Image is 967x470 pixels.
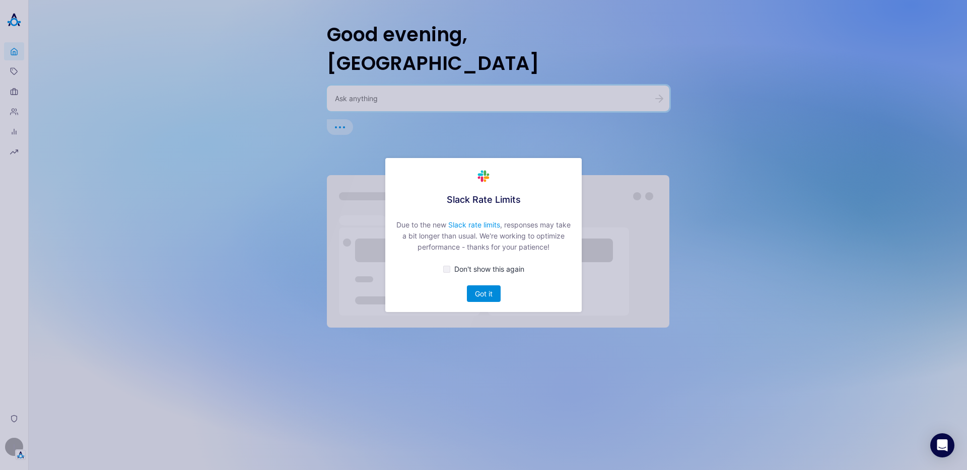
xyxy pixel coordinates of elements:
[395,219,572,253] div: Due to the new , responses may take a bit longer than usual. We're working to optimize performanc...
[930,433,954,457] div: Open Intercom Messenger
[448,220,500,229] a: Slack rate limits
[447,168,521,207] div: Slack Rate Limits
[454,265,524,273] span: Don't show this again
[467,285,501,302] button: Got it
[443,265,524,273] button: Don't show this again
